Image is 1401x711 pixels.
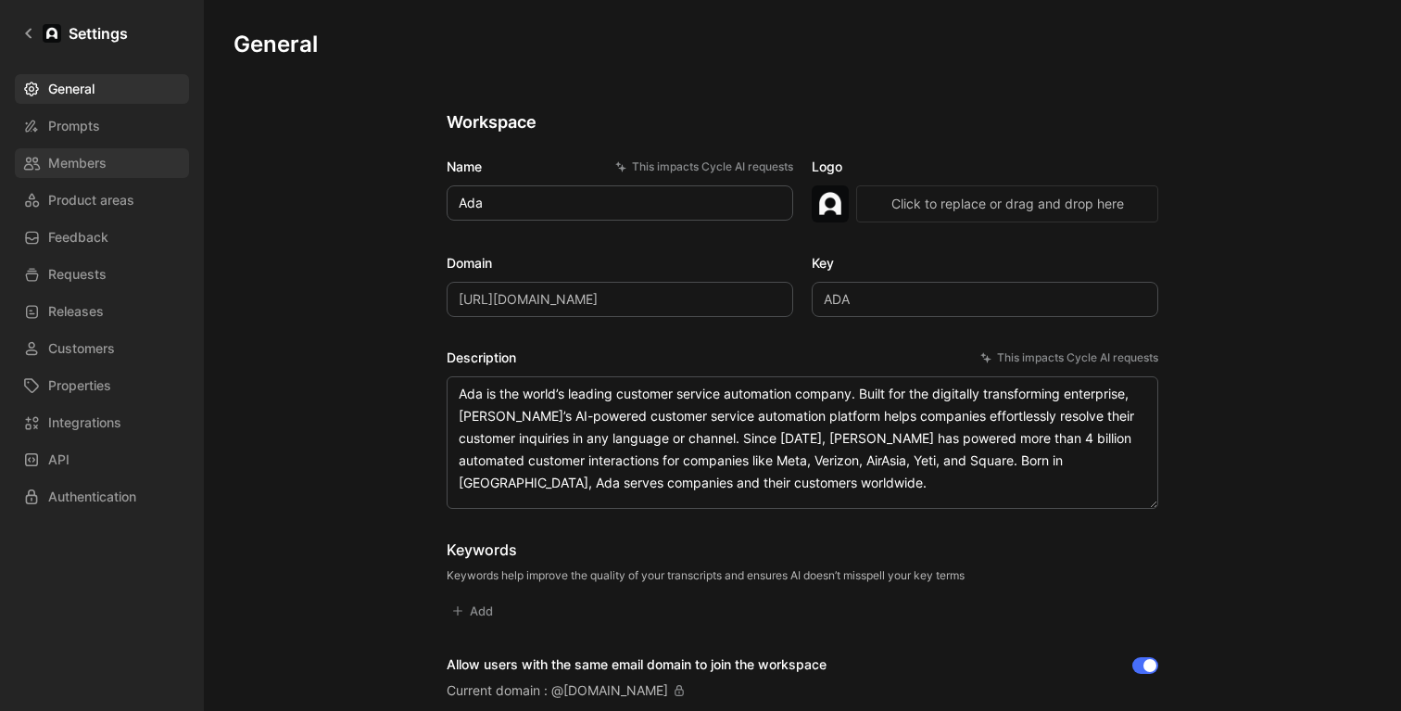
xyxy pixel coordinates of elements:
[15,222,189,252] a: Feedback
[15,482,189,512] a: Authentication
[69,22,128,44] h1: Settings
[15,185,189,215] a: Product areas
[48,152,107,174] span: Members
[48,300,104,323] span: Releases
[856,185,1158,222] button: Click to replace or drag and drop here
[447,598,501,624] button: Add
[15,334,189,363] a: Customers
[447,654,827,676] div: Allow users with the same email domain to join the workspace
[447,539,965,561] div: Keywords
[48,449,69,471] span: API
[980,349,1158,367] div: This impacts Cycle AI requests
[15,371,189,400] a: Properties
[233,30,318,59] h1: General
[48,486,136,508] span: Authentication
[447,156,793,178] label: Name
[15,445,189,475] a: API
[48,115,100,137] span: Prompts
[447,111,1158,133] h2: Workspace
[447,568,965,583] div: Keywords help improve the quality of your transcripts and ensures AI doesn’t misspell your key terms
[563,679,668,702] div: [DOMAIN_NAME]
[48,375,111,397] span: Properties
[812,185,849,222] img: logo
[15,74,189,104] a: General
[447,282,793,317] input: Some placeholder
[15,15,135,52] a: Settings
[48,189,134,211] span: Product areas
[15,111,189,141] a: Prompts
[447,252,793,274] label: Domain
[15,408,189,438] a: Integrations
[48,412,121,434] span: Integrations
[48,337,115,360] span: Customers
[48,226,108,248] span: Feedback
[447,347,1158,369] label: Description
[15,148,189,178] a: Members
[447,376,1158,509] textarea: Ada is the world’s leading customer service automation company. Built for the digitally transform...
[812,156,1158,178] label: Logo
[48,78,95,100] span: General
[15,260,189,289] a: Requests
[48,263,107,286] span: Requests
[447,679,685,702] div: Current domain : @
[615,158,793,176] div: This impacts Cycle AI requests
[15,297,189,326] a: Releases
[812,252,1158,274] label: Key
